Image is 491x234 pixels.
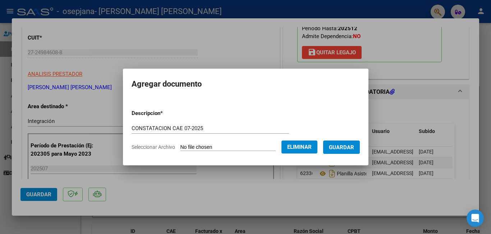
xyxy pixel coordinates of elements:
[323,141,360,154] button: Guardar
[329,144,354,151] span: Guardar
[467,210,484,227] div: Open Intercom Messenger
[287,144,312,150] span: Eliminar
[132,144,175,150] span: Seleccionar Archivo
[281,141,317,153] button: Eliminar
[132,77,360,91] h2: Agregar documento
[132,109,200,118] p: Descripcion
